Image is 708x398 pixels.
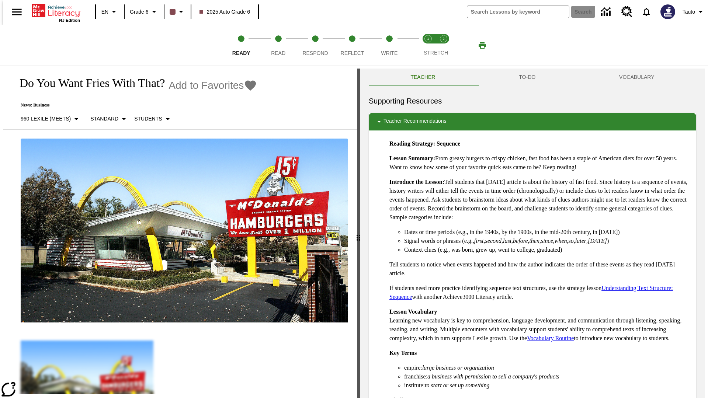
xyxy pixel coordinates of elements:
p: Learning new vocabulary is key to comprehension, language development, and communication through ... [389,307,690,343]
em: later [575,238,586,244]
a: Notifications [637,2,656,21]
button: Profile/Settings [680,5,708,18]
text: 2 [442,37,444,41]
span: Tauto [683,8,695,16]
p: News: Business [12,102,257,108]
li: Dates or time periods (e.g., in the 1940s, by the 1900s, in the mid-20th century, in [DATE]) [404,228,690,237]
li: franchise: [404,372,690,381]
span: Grade 6 [130,8,149,16]
span: Add to Favorites [169,80,244,91]
div: Instructional Panel Tabs [369,69,696,86]
p: From greasy burgers to crispy chicken, fast food has been a staple of American diets for over 50 ... [389,154,690,172]
strong: Key Terms [389,350,417,356]
span: NJ Edition [59,18,80,22]
strong: Reading Strategy: [389,140,435,147]
p: 960 Lexile (Meets) [21,115,71,123]
div: activity [360,69,705,398]
button: Grade: Grade 6, Select a grade [127,5,162,18]
span: EN [101,8,108,16]
button: Respond step 3 of 5 [294,25,337,66]
strong: Sequence [437,140,460,147]
button: Scaffolds, Standard [87,112,131,126]
div: Teacher Recommendations [369,113,696,130]
button: Write step 5 of 5 [368,25,411,66]
em: last [503,238,511,244]
div: Press Enter or Spacebar and then press right and left arrow keys to move the slider [357,69,360,398]
div: reading [3,69,357,394]
img: One of the first McDonald's stores, with the iconic red sign and golden arches. [21,139,348,323]
p: Tell students that [DATE] article is about the history of fast food. Since history is a sequence ... [389,178,690,222]
strong: Lesson Vocabulary [389,308,437,315]
img: Avatar [660,4,675,19]
span: Reflect [341,50,364,56]
em: large business or organization [422,364,494,371]
em: since [541,238,553,244]
div: Home [32,3,80,22]
a: Vocabulary Routine [527,335,574,341]
button: TO-DO [477,69,577,86]
button: Add to Favorites - Do You Want Fries With That? [169,79,257,92]
button: Stretch Read step 1 of 2 [417,25,439,66]
p: If students need more practice identifying sequence text structures, use the strategy lesson with... [389,284,690,301]
em: so [569,238,574,244]
text: 1 [427,37,429,41]
span: 2025 Auto Grade 6 [199,8,250,16]
p: Tell students to notice when events happened and how the author indicates the order of these even... [389,260,690,278]
li: empire: [404,363,690,372]
p: Standard [90,115,118,123]
h1: Do You Want Fries With That? [12,76,165,90]
li: Context clues (e.g., was born, grew up, went to college, graduated) [404,245,690,254]
span: Write [381,50,398,56]
em: a business with permission to sell a company's products [427,373,559,380]
h6: Supporting Resources [369,95,696,107]
em: then [529,238,539,244]
span: Read [271,50,285,56]
a: Resource Center, Will open in new tab [617,2,637,22]
button: Language: EN, Select a language [98,5,122,18]
em: first [474,238,484,244]
p: Teacher Recommendations [383,117,446,126]
button: Print [471,39,494,52]
a: Data Center [597,2,617,22]
li: Signal words or phrases (e.g., , , , , , , , , , ) [404,237,690,245]
em: when [555,238,567,244]
button: Select Lexile, 960 Lexile (Meets) [18,112,84,126]
button: VOCABULARY [577,69,696,86]
button: Reflect step 4 of 5 [331,25,374,66]
em: second [485,238,502,244]
button: Teacher [369,69,477,86]
button: Stretch Respond step 2 of 2 [433,25,454,66]
a: Understanding Text Structure: Sequence [389,285,673,300]
button: Select a new avatar [656,2,680,21]
button: Ready step 1 of 5 [220,25,263,66]
em: to start or set up something [425,382,490,388]
li: institute: [404,381,690,390]
span: STRETCH [424,50,448,56]
button: Open side menu [6,1,28,23]
em: [DATE] [588,238,607,244]
strong: Lesson Summary: [389,155,435,161]
button: Select Student [131,112,175,126]
input: search field [467,6,569,18]
em: before [513,238,528,244]
button: Class color is dark brown. Change class color [167,5,188,18]
span: Ready [232,50,250,56]
span: Respond [302,50,328,56]
strong: Introduce the Lesson: [389,179,444,185]
button: Read step 2 of 5 [257,25,299,66]
p: Students [134,115,162,123]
